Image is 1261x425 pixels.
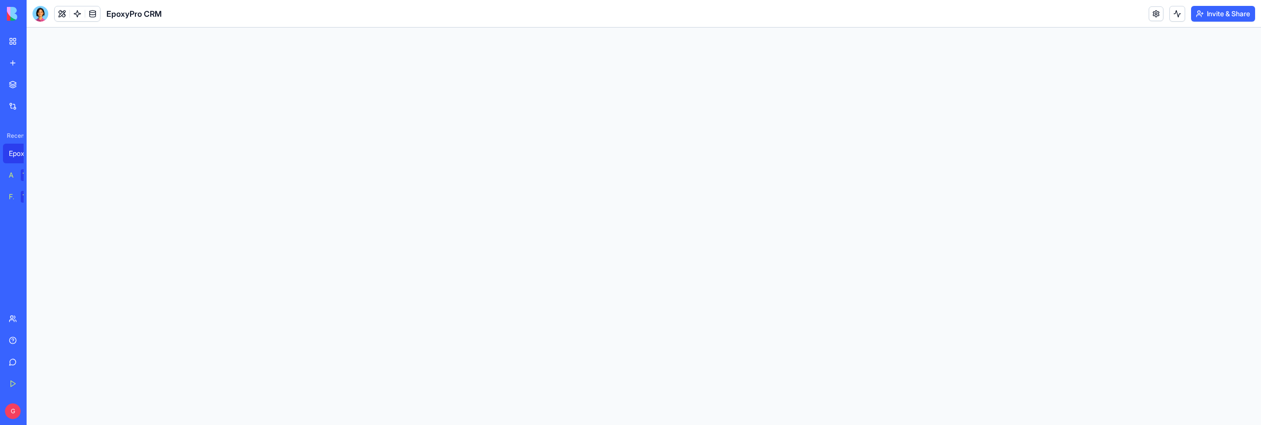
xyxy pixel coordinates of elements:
button: Invite & Share [1191,6,1255,22]
div: EpoxyPro CRM [9,149,36,158]
img: logo [7,7,68,21]
span: G [5,403,21,419]
span: EpoxyPro CRM [106,8,162,20]
a: EpoxyPro CRM [3,144,42,163]
div: Feedback Form [9,192,14,202]
div: AI Logo Generator [9,170,14,180]
div: TRY [21,169,36,181]
a: Feedback FormTRY [3,187,42,207]
span: Recent [3,132,24,140]
a: AI Logo GeneratorTRY [3,165,42,185]
div: TRY [21,191,36,203]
